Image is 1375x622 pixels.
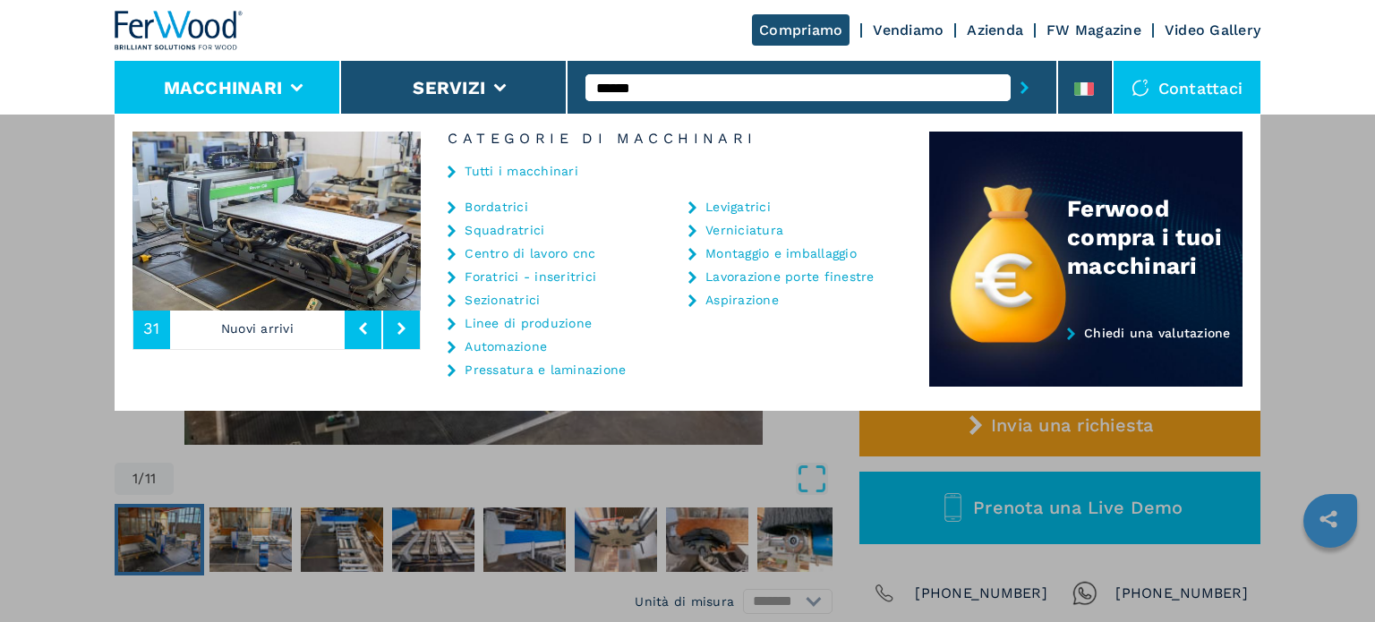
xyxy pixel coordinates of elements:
[705,270,875,283] a: Lavorazione porte finestre
[164,77,283,98] button: Macchinari
[465,224,544,236] a: Squadratrici
[1046,21,1141,38] a: FW Magazine
[1011,67,1038,108] button: submit-button
[705,294,779,306] a: Aspirazione
[465,165,578,177] a: Tutti i macchinari
[1165,21,1260,38] a: Video Gallery
[465,200,528,213] a: Bordatrici
[752,14,850,46] a: Compriamo
[115,11,243,50] img: Ferwood
[465,247,595,260] a: Centro di lavoro cnc
[929,326,1243,388] a: Chiedi una valutazione
[132,132,421,311] img: image
[465,363,626,376] a: Pressatura e laminazione
[1067,194,1243,280] div: Ferwood compra i tuoi macchinari
[1114,61,1261,115] div: Contattaci
[413,77,485,98] button: Servizi
[1132,79,1149,97] img: Contattaci
[143,320,160,337] span: 31
[465,270,596,283] a: Foratrici - inseritrici
[465,340,547,353] a: Automazione
[465,317,592,329] a: Linee di produzione
[705,200,771,213] a: Levigatrici
[705,224,783,236] a: Verniciatura
[873,21,944,38] a: Vendiamo
[421,132,709,311] img: image
[421,132,929,146] h6: Categorie di Macchinari
[465,294,540,306] a: Sezionatrici
[705,247,857,260] a: Montaggio e imballaggio
[170,308,346,349] p: Nuovi arrivi
[967,21,1023,38] a: Azienda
